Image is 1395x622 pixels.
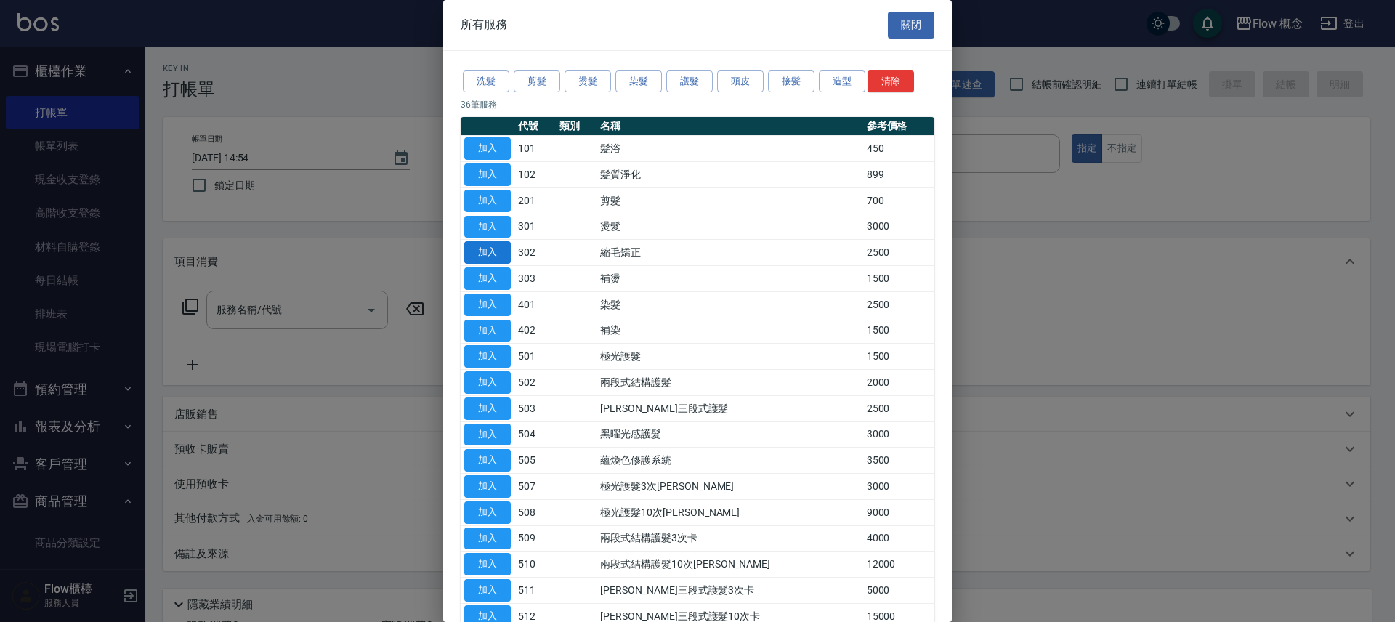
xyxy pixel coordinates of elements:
[514,370,556,396] td: 502
[863,162,934,188] td: 899
[461,17,507,32] span: 所有服務
[597,474,862,500] td: 極光護髮3次[PERSON_NAME]
[597,291,862,318] td: 染髮
[863,499,934,525] td: 9000
[514,117,556,136] th: 代號
[863,474,934,500] td: 3000
[597,370,862,396] td: 兩段式結構護髮
[464,241,511,264] button: 加入
[514,525,556,552] td: 509
[514,240,556,266] td: 302
[514,291,556,318] td: 401
[464,528,511,550] button: 加入
[514,70,560,93] button: 剪髮
[514,266,556,292] td: 303
[464,449,511,472] button: 加入
[514,552,556,578] td: 510
[863,187,934,214] td: 700
[868,70,914,93] button: 清除
[464,137,511,160] button: 加入
[615,70,662,93] button: 染髮
[863,266,934,292] td: 1500
[819,70,865,93] button: 造型
[597,525,862,552] td: 兩段式結構護髮3次卡
[514,136,556,162] td: 101
[863,291,934,318] td: 2500
[597,266,862,292] td: 補燙
[863,421,934,448] td: 3000
[464,267,511,290] button: 加入
[514,214,556,240] td: 301
[556,117,597,136] th: 類別
[464,553,511,575] button: 加入
[597,162,862,188] td: 髮質淨化
[464,397,511,420] button: 加入
[464,475,511,498] button: 加入
[666,70,713,93] button: 護髮
[464,190,511,212] button: 加入
[863,240,934,266] td: 2500
[597,395,862,421] td: [PERSON_NAME]三段式護髮
[464,216,511,238] button: 加入
[863,117,934,136] th: 參考價格
[514,578,556,604] td: 511
[514,499,556,525] td: 508
[464,579,511,602] button: 加入
[597,318,862,344] td: 補染
[514,474,556,500] td: 507
[717,70,764,93] button: 頭皮
[597,136,862,162] td: 髮浴
[464,345,511,368] button: 加入
[463,70,509,93] button: 洗髮
[514,187,556,214] td: 201
[597,448,862,474] td: 蘊煥色修護系統
[863,136,934,162] td: 450
[863,552,934,578] td: 12000
[863,395,934,421] td: 2500
[597,214,862,240] td: 燙髮
[863,578,934,604] td: 5000
[863,344,934,370] td: 1500
[863,525,934,552] td: 4000
[597,240,862,266] td: 縮毛矯正
[597,187,862,214] td: 剪髮
[514,395,556,421] td: 503
[514,318,556,344] td: 402
[863,214,934,240] td: 3000
[597,578,862,604] td: [PERSON_NAME]三段式護髮3次卡
[863,448,934,474] td: 3500
[464,424,511,446] button: 加入
[461,98,934,111] p: 36 筆服務
[514,448,556,474] td: 505
[768,70,814,93] button: 接髪
[597,421,862,448] td: 黑曜光感護髮
[514,344,556,370] td: 501
[888,12,934,39] button: 關閉
[597,344,862,370] td: 極光護髮
[863,318,934,344] td: 1500
[565,70,611,93] button: 燙髮
[464,163,511,186] button: 加入
[597,499,862,525] td: 極光護髮10次[PERSON_NAME]
[514,421,556,448] td: 504
[863,370,934,396] td: 2000
[464,320,511,342] button: 加入
[464,371,511,394] button: 加入
[514,162,556,188] td: 102
[597,552,862,578] td: 兩段式結構護髮10次[PERSON_NAME]
[464,501,511,524] button: 加入
[464,294,511,316] button: 加入
[597,117,862,136] th: 名稱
